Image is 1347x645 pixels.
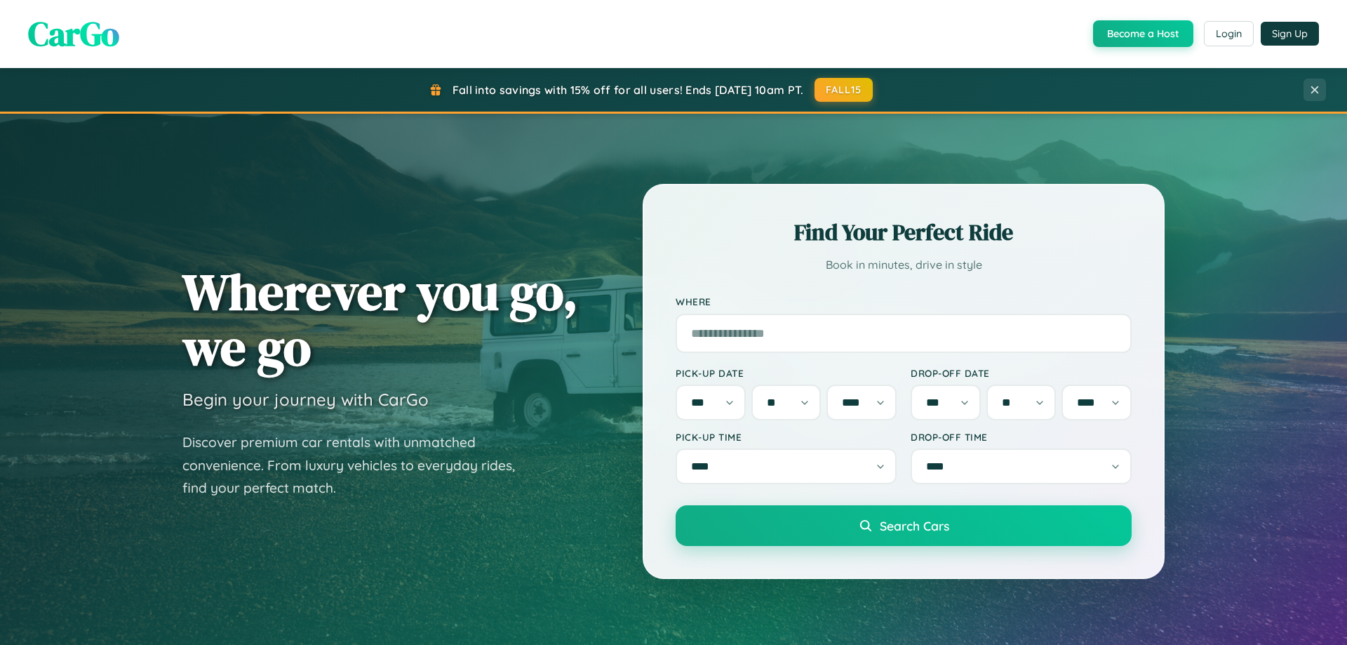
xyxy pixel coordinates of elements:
button: Search Cars [676,505,1132,546]
label: Pick-up Time [676,431,897,443]
span: Fall into savings with 15% off for all users! Ends [DATE] 10am PT. [453,83,804,97]
button: Sign Up [1261,22,1319,46]
label: Where [676,296,1132,308]
span: Search Cars [880,518,949,533]
h1: Wherever you go, we go [182,264,578,375]
p: Discover premium car rentals with unmatched convenience. From luxury vehicles to everyday rides, ... [182,431,533,500]
h2: Find Your Perfect Ride [676,217,1132,248]
button: FALL15 [815,78,873,102]
label: Drop-off Time [911,431,1132,443]
button: Become a Host [1093,20,1193,47]
button: Login [1204,21,1254,46]
label: Pick-up Date [676,367,897,379]
p: Book in minutes, drive in style [676,255,1132,275]
label: Drop-off Date [911,367,1132,379]
h3: Begin your journey with CarGo [182,389,429,410]
span: CarGo [28,11,119,57]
